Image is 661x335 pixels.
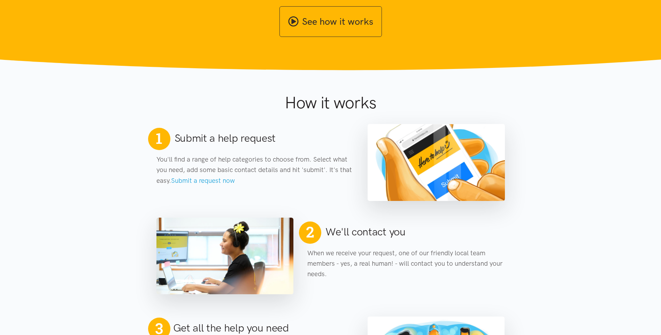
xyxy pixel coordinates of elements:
h2: We'll contact you [325,225,406,239]
a: Submit a request now [171,177,235,185]
h1: How it works [217,93,444,113]
p: You'll find a range of help categories to choose from. Select what you need, add some basic conta... [156,154,354,186]
a: See how it works [279,6,382,37]
span: 2 [303,220,317,244]
span: 1 [156,129,162,147]
h2: Submit a help request [175,131,276,146]
p: When we receive your request, one of our friendly local team members - yes, a real human! - will ... [307,248,505,280]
